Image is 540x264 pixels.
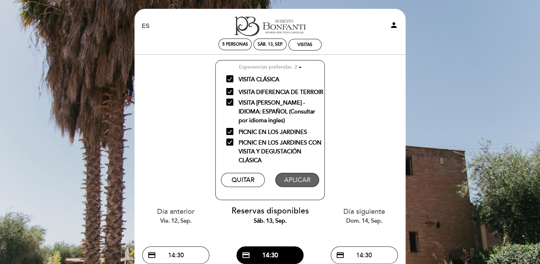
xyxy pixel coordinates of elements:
[228,205,312,225] div: Reservas disponibles
[239,64,297,70] ng-container: Experiencias preferidas: 2
[226,75,279,84] span: VISITA CLÁSICA
[236,246,304,264] button: credit_card 14:30
[322,217,406,225] div: dom. 14, sep.
[148,251,156,259] span: credit_card
[390,21,398,32] button: person
[226,88,323,97] span: VISITA DIFERENCIA DE TERROIR
[134,207,218,225] div: Día anterior
[331,246,398,264] button: credit_card 14:30
[221,173,264,187] button: QUITAR
[242,251,250,259] span: credit_card
[228,217,312,225] div: sáb. 13, sep.
[134,217,218,225] div: vie. 12, sep.
[390,21,398,29] i: person
[226,17,314,36] a: Turismo - Bodega [PERSON_NAME]
[226,128,307,137] span: PICNIC EN LOS JARDINES
[142,246,209,264] button: credit_card 14:30
[298,42,312,47] div: Visitas
[226,99,324,107] span: VISITA [PERSON_NAME] - IDIOMA: ESPAÑOL (Consultar por idioma ingles)
[216,61,324,73] button: Experiencias preferidas: 2
[336,251,344,259] span: credit_card
[275,173,319,187] button: APLICAR
[226,139,324,147] span: PICNIC EN LOS JARDINES CON VISITA Y DEGUSTACIÓN CLÁSICA
[258,42,283,47] div: sáb. 13, sep.
[322,207,406,225] div: Día siguiente
[222,42,248,47] span: 5 personas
